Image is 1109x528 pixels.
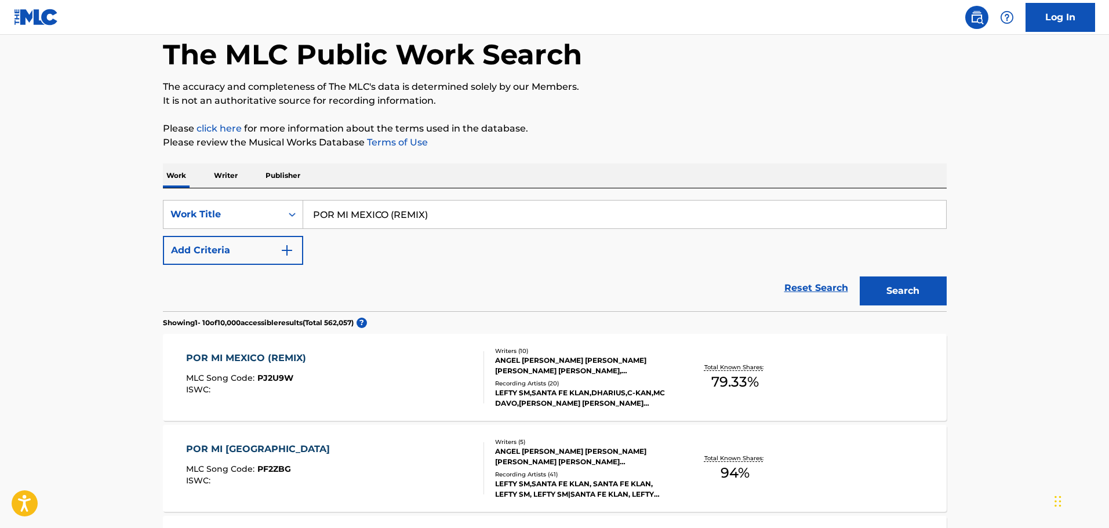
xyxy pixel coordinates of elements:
[779,275,854,301] a: Reset Search
[186,442,336,456] div: POR MI [GEOGRAPHIC_DATA]
[721,463,750,483] span: 94 %
[280,243,294,257] img: 9d2ae6d4665cec9f34b9.svg
[197,123,242,134] a: click here
[257,464,291,474] span: PF2ZBG
[495,470,670,479] div: Recording Artists ( 41 )
[186,464,257,474] span: MLC Song Code :
[163,122,947,136] p: Please for more information about the terms used in the database.
[163,37,582,72] h1: The MLC Public Work Search
[163,80,947,94] p: The accuracy and completeness of The MLC's data is determined solely by our Members.
[170,207,275,221] div: Work Title
[704,363,766,372] p: Total Known Shares:
[163,200,947,311] form: Search Form
[965,6,988,29] a: Public Search
[262,163,304,188] p: Publisher
[495,355,670,376] div: ANGEL [PERSON_NAME] [PERSON_NAME] [PERSON_NAME] [PERSON_NAME], [PERSON_NAME] [PERSON_NAME] [PERSO...
[163,334,947,421] a: POR MI MEXICO (REMIX)MLC Song Code:PJ2U9WISWC:Writers (10)ANGEL [PERSON_NAME] [PERSON_NAME] [PERS...
[365,137,428,148] a: Terms of Use
[210,163,241,188] p: Writer
[495,347,670,355] div: Writers ( 10 )
[163,425,947,512] a: POR MI [GEOGRAPHIC_DATA]MLC Song Code:PF2ZBGISWC:Writers (5)ANGEL [PERSON_NAME] [PERSON_NAME] [PE...
[1051,472,1109,528] iframe: Chat Widget
[1055,484,1061,519] div: Drag
[1000,10,1014,24] img: help
[163,318,354,328] p: Showing 1 - 10 of 10,000 accessible results (Total 562,057 )
[163,163,190,188] p: Work
[995,6,1019,29] div: Help
[711,372,759,392] span: 79.33 %
[495,438,670,446] div: Writers ( 5 )
[163,94,947,108] p: It is not an authoritative source for recording information.
[495,479,670,500] div: LEFTY SM,SANTA FE KLAN, SANTA FE KLAN, LEFTY SM, LEFTY SM|SANTA FE KLAN, LEFTY SM|SANTA FE KLAN, ...
[186,351,312,365] div: POR MI MEXICO (REMIX)
[357,318,367,328] span: ?
[163,136,947,150] p: Please review the Musical Works Database
[186,475,213,486] span: ISWC :
[704,454,766,463] p: Total Known Shares:
[257,373,293,383] span: PJ2U9W
[186,384,213,395] span: ISWC :
[495,388,670,409] div: LEFTY SM,SANTA FE KLAN,DHARIUS,C-KAN,MC DAVO,[PERSON_NAME] [PERSON_NAME] [PERSON_NAME], LEFTY SM|...
[860,276,947,305] button: Search
[186,373,257,383] span: MLC Song Code :
[495,379,670,388] div: Recording Artists ( 20 )
[14,9,59,26] img: MLC Logo
[1026,3,1095,32] a: Log In
[970,10,984,24] img: search
[163,236,303,265] button: Add Criteria
[495,446,670,467] div: ANGEL [PERSON_NAME] [PERSON_NAME] [PERSON_NAME] [PERSON_NAME] [PERSON_NAME] [PERSON_NAME] [PERSON...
